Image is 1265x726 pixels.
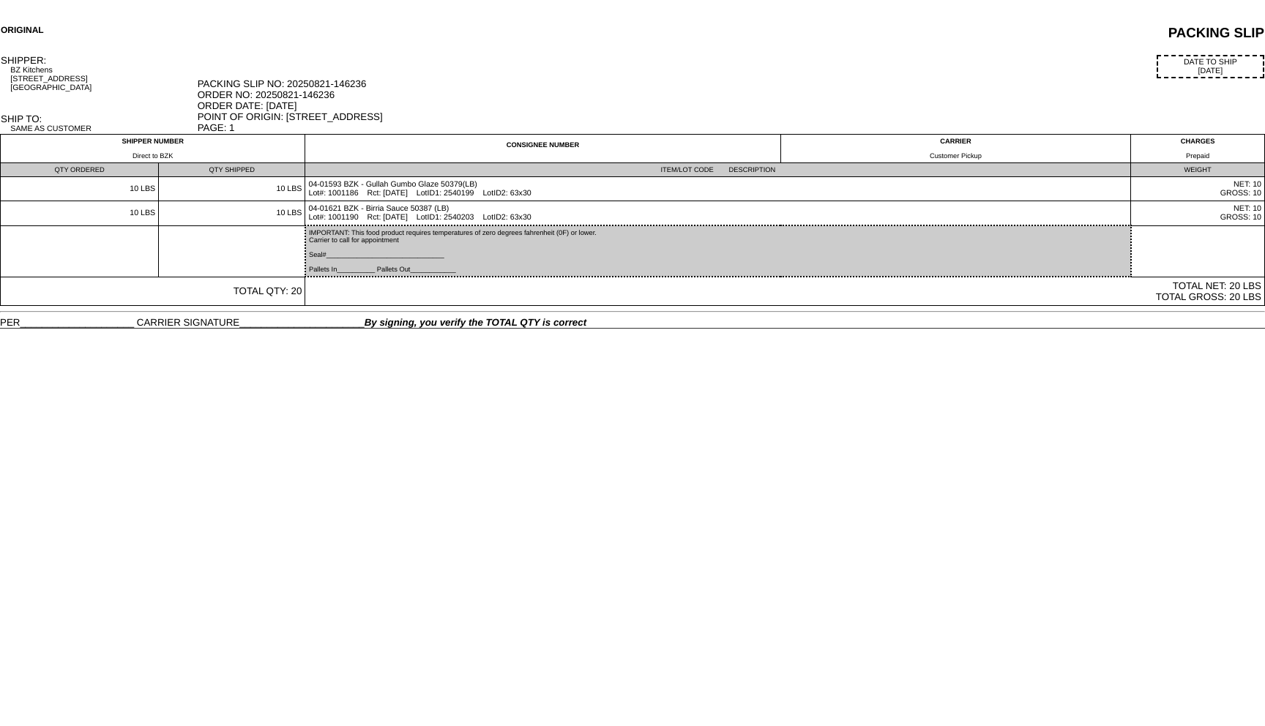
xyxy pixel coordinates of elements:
div: PACKING SLIP NO: 20250821-146236 ORDER NO: 20250821-146236 ORDER DATE: [DATE] POINT OF ORIGIN: [S... [198,78,1264,133]
div: Prepaid [1134,152,1261,160]
td: 10 LBS [1,177,159,201]
td: NET: 10 GROSS: 10 [1131,177,1265,201]
td: ITEM/LOT CODE DESCRIPTION [305,163,1131,177]
td: CARRIER [780,135,1131,163]
span: By signing, you verify the TOTAL QTY is correct [365,317,586,328]
div: SAME AS CUSTOMER [10,124,195,133]
td: NET: 10 GROSS: 10 [1131,201,1265,226]
div: SHIPPER: [1,55,196,66]
div: SHIP TO: [1,113,196,124]
td: CHARGES [1131,135,1265,163]
td: 10 LBS [1,201,159,226]
div: BZ Kitchens [STREET_ADDRESS] [GEOGRAPHIC_DATA] [10,66,195,92]
td: 10 LBS [159,201,305,226]
td: 04-01621 BZK - Birria Sauce 50387 (LB) Lot#: 1001190 Rct: [DATE] LotID1: 2540203 LotID2: 63x30 [305,201,1131,226]
td: TOTAL NET: 20 LBS TOTAL GROSS: 20 LBS [305,277,1265,306]
div: Direct to BZK [4,152,302,160]
div: PACKING SLIP [397,25,1265,41]
td: TOTAL QTY: 20 [1,277,305,306]
td: IMPORTANT: This food product requires temperatures of zero degrees fahrenheit (0F) or lower. Carr... [305,225,1131,277]
div: DATE TO SHIP [DATE] [1157,55,1264,78]
div: Customer Pickup [784,152,1128,160]
td: QTY ORDERED [1,163,159,177]
td: WEIGHT [1131,163,1265,177]
td: 04-01593 BZK - Gullah Gumbo Glaze 50379(LB) Lot#: 1001186 Rct: [DATE] LotID1: 2540199 LotID2: 63x30 [305,177,1131,201]
td: CONSIGNEE NUMBER [305,135,780,163]
td: SHIPPER NUMBER [1,135,305,163]
td: QTY SHIPPED [159,163,305,177]
td: 10 LBS [159,177,305,201]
